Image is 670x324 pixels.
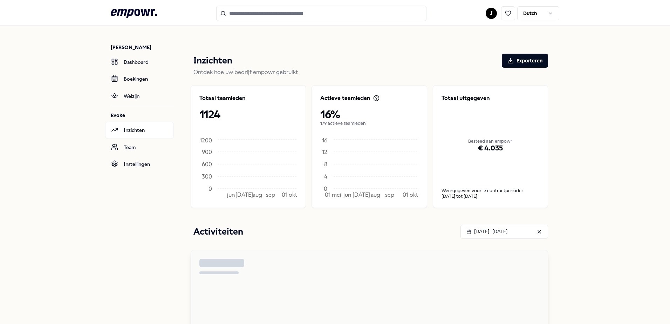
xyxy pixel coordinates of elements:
p: Totaal uitgegeven [442,94,539,102]
tspan: 300 [202,173,212,180]
tspan: jun [227,191,235,198]
tspan: aug [371,191,380,198]
input: Search for products, categories or subcategories [216,6,426,21]
div: Besteed aan empowr [442,111,539,172]
div: [DATE] tot [DATE] [442,194,539,199]
tspan: sep [266,191,275,198]
p: Evoke [111,112,174,119]
p: Inzichten [193,54,232,68]
tspan: aug [253,191,262,198]
div: € 4.035 [442,125,539,172]
a: Instellingen [105,156,174,173]
a: Dashboard [105,54,174,70]
button: [DATE]- [DATE] [460,225,548,239]
a: Boekingen [105,70,174,87]
tspan: [DATE] [235,191,253,198]
p: 179 actieve teamleden [320,121,418,126]
tspan: sep [385,191,394,198]
tspan: 8 [324,161,327,167]
tspan: 600 [202,161,212,167]
a: Team [105,139,174,156]
tspan: [DATE] [353,191,370,198]
tspan: 01 okt [403,191,418,198]
tspan: jun [343,191,351,198]
tspan: 1200 [200,137,212,144]
tspan: 01 okt [282,191,297,198]
tspan: 0 [324,185,327,192]
p: 16% [320,108,418,121]
p: 1124 [199,108,297,121]
tspan: 01 mei [325,191,341,198]
tspan: 900 [202,148,212,155]
div: [DATE] - [DATE] [466,228,507,235]
button: Exporteren [502,54,548,68]
p: Activiteiten [193,225,243,239]
tspan: 0 [208,185,212,192]
a: Welzijn [105,88,174,104]
p: Totaal teamleden [199,94,246,102]
p: Weergegeven voor je contractperiode: [442,188,539,194]
p: Ontdek hoe uw bedrijf empowr gebruikt [193,68,548,77]
tspan: 16 [322,137,327,144]
p: [PERSON_NAME] [111,44,174,51]
p: Actieve teamleden [320,94,370,102]
a: Inzichten [105,122,174,139]
button: J [486,8,497,19]
tspan: 4 [324,173,328,180]
tspan: 12 [322,148,327,155]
